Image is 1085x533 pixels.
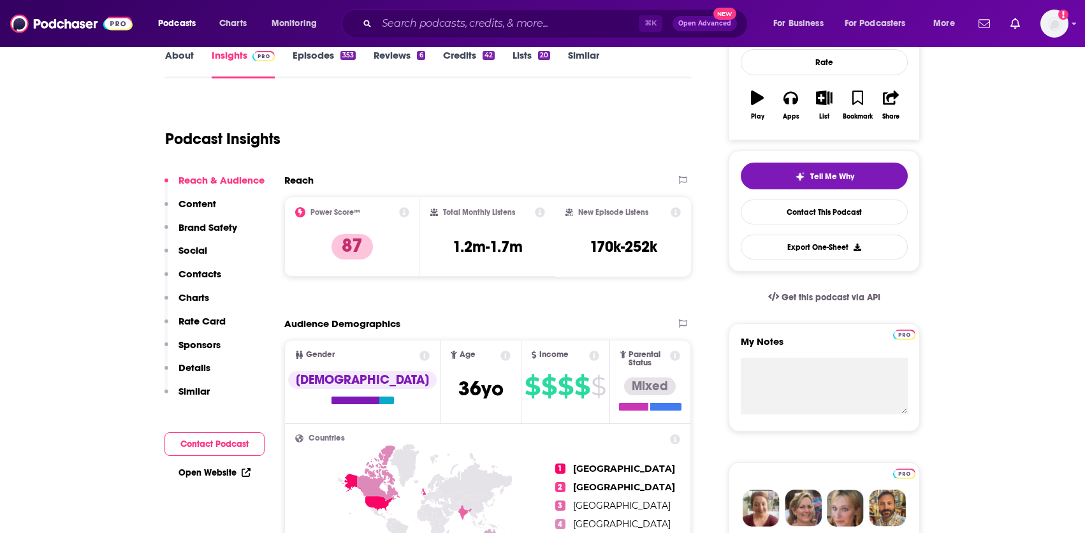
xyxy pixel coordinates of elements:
[836,13,924,34] button: open menu
[782,292,880,303] span: Get this podcast via API
[164,174,265,198] button: Reach & Audience
[741,163,908,189] button: tell me why sparkleTell Me Why
[574,376,590,397] span: $
[573,463,675,474] span: [GEOGRAPHIC_DATA]
[843,113,873,120] div: Bookmark
[164,291,209,315] button: Charts
[541,376,557,397] span: $
[758,282,891,313] a: Get this podcast via API
[555,482,565,492] span: 2
[845,15,906,33] span: For Podcasters
[1058,10,1068,20] svg: Add a profile image
[284,174,314,186] h2: Reach
[212,49,275,78] a: InsightsPodchaser Pro
[882,113,899,120] div: Share
[741,335,908,358] label: My Notes
[538,51,550,60] div: 20
[309,434,345,442] span: Countries
[1040,10,1068,38] button: Show profile menu
[819,113,829,120] div: List
[555,464,565,474] span: 1
[741,82,774,128] button: Play
[263,13,333,34] button: open menu
[713,8,736,20] span: New
[178,198,216,210] p: Content
[764,13,840,34] button: open menu
[331,234,373,259] p: 87
[272,15,317,33] span: Monitoring
[785,490,822,527] img: Barbara Profile
[573,518,671,530] span: [GEOGRAPHIC_DATA]
[178,315,226,327] p: Rate Card
[164,385,210,409] button: Similar
[178,385,210,397] p: Similar
[525,376,540,397] span: $
[924,13,971,34] button: open menu
[377,13,639,34] input: Search podcasts, credits, & more...
[751,113,764,120] div: Play
[165,129,280,149] h1: Podcast Insights
[374,49,425,78] a: Reviews6
[869,490,906,527] img: Jon Profile
[568,49,599,78] a: Similar
[795,172,805,182] img: tell me why sparkle
[164,432,265,456] button: Contact Podcast
[310,208,360,217] h2: Power Score™
[555,519,565,529] span: 4
[165,49,194,78] a: About
[741,200,908,224] a: Contact This Podcast
[893,328,915,340] a: Pro website
[558,376,573,397] span: $
[158,15,196,33] span: Podcasts
[629,351,667,367] span: Parental Status
[678,20,731,27] span: Open Advanced
[741,49,908,75] div: Rate
[673,16,737,31] button: Open AdvancedNew
[443,49,495,78] a: Credits42
[149,13,212,34] button: open menu
[164,221,237,245] button: Brand Safety
[293,49,356,78] a: Episodes353
[288,371,437,389] div: [DEMOGRAPHIC_DATA]
[164,339,221,362] button: Sponsors
[1040,10,1068,38] span: Logged in as inkhouseNYC
[578,208,648,217] h2: New Episode Listens
[10,11,133,36] img: Podchaser - Follow, Share and Rate Podcasts
[211,13,254,34] a: Charts
[483,51,495,60] div: 42
[164,198,216,221] button: Content
[460,351,476,359] span: Age
[178,291,209,303] p: Charts
[590,237,657,256] h3: 170k-252k
[555,500,565,511] span: 3
[458,376,504,401] span: 36 yo
[284,318,400,330] h2: Audience Demographics
[573,481,675,493] span: [GEOGRAPHIC_DATA]
[178,339,221,351] p: Sponsors
[219,15,247,33] span: Charts
[164,268,221,291] button: Contacts
[453,237,523,256] h3: 1.2m-1.7m
[639,15,662,32] span: ⌘ K
[893,467,915,479] a: Pro website
[178,244,207,256] p: Social
[841,82,874,128] button: Bookmark
[810,172,854,182] span: Tell Me Why
[340,51,356,60] div: 353
[743,490,780,527] img: Sydney Profile
[252,51,275,61] img: Podchaser Pro
[164,315,226,339] button: Rate Card
[178,221,237,233] p: Brand Safety
[783,113,799,120] div: Apps
[178,174,265,186] p: Reach & Audience
[513,49,550,78] a: Lists20
[417,51,425,60] div: 6
[306,351,335,359] span: Gender
[774,82,807,128] button: Apps
[875,82,908,128] button: Share
[164,244,207,268] button: Social
[164,361,210,385] button: Details
[827,490,864,527] img: Jules Profile
[591,376,606,397] span: $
